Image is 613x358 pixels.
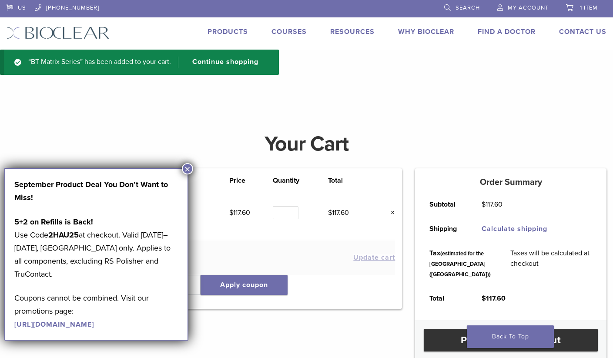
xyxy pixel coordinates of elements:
[478,27,536,36] a: Find A Doctor
[182,163,193,174] button: Close
[48,230,79,240] strong: 2HAU25
[384,207,395,218] a: Remove this item
[330,27,375,36] a: Resources
[482,224,547,233] a: Calculate shipping
[271,27,307,36] a: Courses
[482,294,486,303] span: $
[482,294,506,303] bdi: 117.60
[328,208,349,217] bdi: 117.60
[482,200,486,209] span: $
[178,57,265,68] a: Continue shopping
[398,27,454,36] a: Why Bioclear
[14,291,178,331] p: Coupons cannot be combined. Visit our promotions page:
[14,215,178,281] p: Use Code at checkout. Valid [DATE]–[DATE], [GEOGRAPHIC_DATA] only. Applies to all components, exc...
[419,192,472,217] th: Subtotal
[467,325,554,348] a: Back To Top
[14,180,168,202] strong: September Product Deal You Don’t Want to Miss!
[482,200,502,209] bdi: 117.60
[229,175,273,186] th: Price
[419,217,472,241] th: Shipping
[273,175,328,186] th: Quantity
[429,250,491,278] small: (estimated for the [GEOGRAPHIC_DATA] ([GEOGRAPHIC_DATA]))
[424,329,598,351] a: Proceed to checkout
[229,208,250,217] bdi: 117.60
[508,4,549,11] span: My Account
[559,27,606,36] a: Contact Us
[328,175,372,186] th: Total
[229,208,233,217] span: $
[208,27,248,36] a: Products
[14,320,94,329] a: [URL][DOMAIN_NAME]
[7,27,110,39] img: Bioclear
[328,208,332,217] span: $
[14,217,93,227] strong: 5+2 on Refills is Back!
[353,254,395,261] button: Update cart
[500,241,602,286] td: Taxes will be calculated at checkout
[201,275,288,295] button: Apply coupon
[419,241,500,286] th: Tax
[419,286,472,311] th: Total
[456,4,480,11] span: Search
[580,4,598,11] span: 1 item
[415,177,606,187] h5: Order Summary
